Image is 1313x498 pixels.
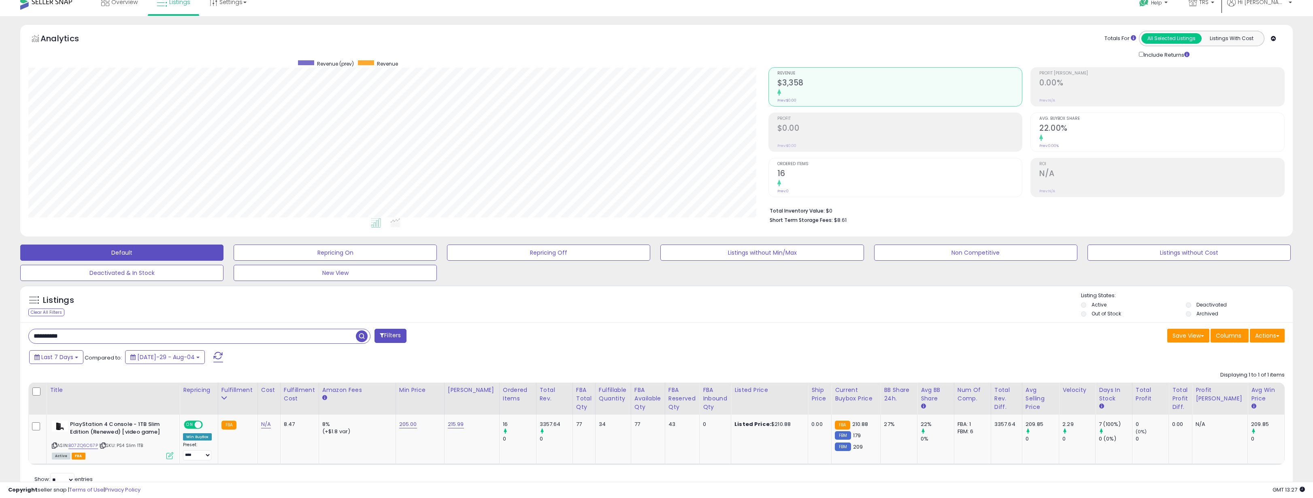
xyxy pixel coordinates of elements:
span: 209 [853,443,863,451]
b: Short Term Storage Fees: [770,217,833,223]
b: PlayStation 4 Console - 1TB Slim Edition (Renewed) [video game] [70,421,168,438]
b: Listed Price: [734,420,771,428]
button: Listings With Cost [1201,33,1262,44]
div: 0 [540,435,572,443]
span: ON [185,421,195,428]
img: 31tulQiCR5L._SL40_.jpg [52,421,68,432]
div: Num of Comp. [958,386,987,403]
h2: 0.00% [1039,78,1284,89]
div: 27% [884,421,911,428]
div: Preset: [183,442,212,460]
button: Actions [1250,329,1285,343]
a: B07ZQ6C67P [68,442,98,449]
button: Deactivated & In Stock [20,265,223,281]
div: 209.85 [1251,421,1284,428]
div: FBA: 1 [958,421,985,428]
div: 8% [322,421,389,428]
button: Columns [1211,329,1249,343]
a: Terms of Use [69,486,104,494]
div: Fulfillment Cost [284,386,315,403]
span: Ordered Items [777,162,1022,166]
div: 0.00 [1172,421,1186,428]
small: Prev: $0.00 [777,143,796,148]
a: 205.00 [399,420,417,428]
div: Clear All Filters [28,309,64,316]
div: 209.85 [1026,421,1059,428]
div: 77 [634,421,659,428]
div: 34 [599,421,625,428]
span: Revenue (prev) [317,60,354,67]
div: seller snap | | [8,486,140,494]
div: Days In Stock [1099,386,1129,403]
button: Save View [1167,329,1209,343]
span: Revenue [377,60,398,67]
div: Title [50,386,176,394]
div: FBM: 6 [958,428,985,435]
div: Total Profit Diff. [1172,386,1189,411]
label: Archived [1196,310,1218,317]
span: Avg. Buybox Share [1039,117,1284,121]
small: Prev: $0.00 [777,98,796,103]
div: 0 (0%) [1099,435,1132,443]
span: FBA [72,453,85,460]
button: Repricing Off [447,245,650,261]
small: Amazon Fees. [322,394,327,402]
a: Privacy Policy [105,486,140,494]
h5: Analytics [40,33,95,46]
button: New View [234,265,437,281]
span: ROI [1039,162,1284,166]
div: Fulfillable Quantity [599,386,628,403]
small: Prev: N/A [1039,98,1055,103]
div: 0 [703,421,725,428]
h2: $3,358 [777,78,1022,89]
div: Include Returns [1133,50,1200,59]
span: All listings currently available for purchase on Amazon [52,453,70,460]
div: Avg Selling Price [1026,386,1056,411]
label: Out of Stock [1092,310,1121,317]
div: Amazon Fees [322,386,392,394]
div: Avg BB Share [921,386,951,403]
h2: 22.00% [1039,123,1284,134]
div: Total Rev. Diff. [994,386,1019,411]
div: Profit [PERSON_NAME] [1196,386,1244,403]
span: Show: entries [34,475,93,483]
div: 0 [1136,421,1168,428]
div: Total Profit [1136,386,1165,403]
div: 0.00 [811,421,825,428]
div: Total Rev. [540,386,569,403]
small: Prev: 0 [777,189,789,194]
label: Active [1092,301,1107,308]
span: $8.61 [834,216,847,224]
h2: 16 [777,169,1022,180]
a: N/A [261,420,271,428]
span: Last 7 Days [41,353,73,361]
p: Listing States: [1081,292,1293,300]
button: Last 7 Days [29,350,83,364]
div: [PERSON_NAME] [448,386,496,394]
h2: N/A [1039,169,1284,180]
small: Prev: N/A [1039,189,1055,194]
span: Compared to: [85,354,122,362]
span: Profit [PERSON_NAME] [1039,71,1284,76]
div: 0 [1026,435,1059,443]
div: Velocity [1062,386,1092,394]
li: $0 [770,205,1279,215]
div: ASIN: [52,421,173,458]
div: 16 [503,421,536,428]
span: [DATE]-29 - Aug-04 [137,353,195,361]
div: N/A [1196,421,1241,428]
div: Current Buybox Price [835,386,877,403]
span: OFF [202,421,215,428]
div: Listed Price [734,386,804,394]
button: Default [20,245,223,261]
div: 3357.64 [540,421,572,428]
span: Profit [777,117,1022,121]
div: 0 [1062,435,1095,443]
div: 43 [668,421,693,428]
small: FBM [835,443,851,451]
div: 0 [503,435,536,443]
div: 77 [576,421,589,428]
span: Revenue [777,71,1022,76]
div: Totals For [1104,35,1136,43]
small: Days In Stock. [1099,403,1104,410]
